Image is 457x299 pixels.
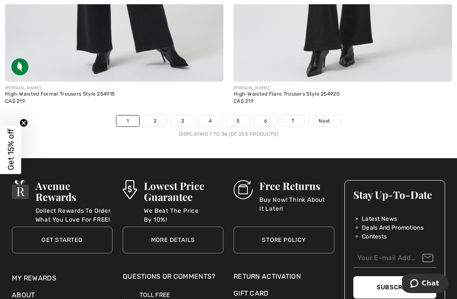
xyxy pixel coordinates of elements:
[123,227,223,253] a: More Details
[234,91,452,97] div: High-Waisted Flare Trousers Style 254920
[402,274,449,295] iframe: Opens a widget where you can chat to one of our agents
[6,129,16,170] span: Get 15% off
[254,115,277,126] a: 6
[319,117,330,125] span: Next
[281,115,304,126] a: 7
[5,98,25,104] span: CA$ 219
[259,180,334,191] h3: Free Returns
[36,206,113,223] p: Collect Rewards To Order What You Love For FREE!
[144,206,223,223] p: We Beat The Price By 10%!
[308,115,340,126] a: Next
[116,115,139,126] a: 1
[143,115,167,126] a: 2
[11,58,28,75] img: Sustainable Fabric
[259,195,334,212] p: Buy Now! Think About It Later!
[353,189,436,200] h3: Stay Up-To-Date
[5,85,223,91] div: [PERSON_NAME]
[123,180,137,199] img: Lowest Price Guarantee
[144,180,223,202] h3: Lowest Price Guarantee
[226,115,250,126] a: 5
[12,274,56,282] a: My Rewards
[19,118,28,127] button: Close teaser
[362,232,387,241] span: Contests
[362,214,397,223] span: Latest News
[234,272,334,282] a: Return Activation
[353,276,436,299] button: Subscribe
[5,91,223,97] div: High-Waisted Formal Trousers Style 254915
[198,115,222,126] a: 4
[234,85,452,91] div: [PERSON_NAME]
[12,227,113,253] a: Get Started
[353,249,436,268] input: Your E-mail Address
[12,180,29,199] img: Avenue Rewards
[234,288,334,299] a: Gift Card
[362,223,424,232] span: Deals And Promotions
[123,272,223,286] div: Questions or Comments?
[234,98,253,104] span: CA$ 219
[234,227,334,253] a: Store Policy
[234,180,253,199] img: Free Returns
[171,115,194,126] a: 3
[36,180,113,202] h3: Avenue Rewards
